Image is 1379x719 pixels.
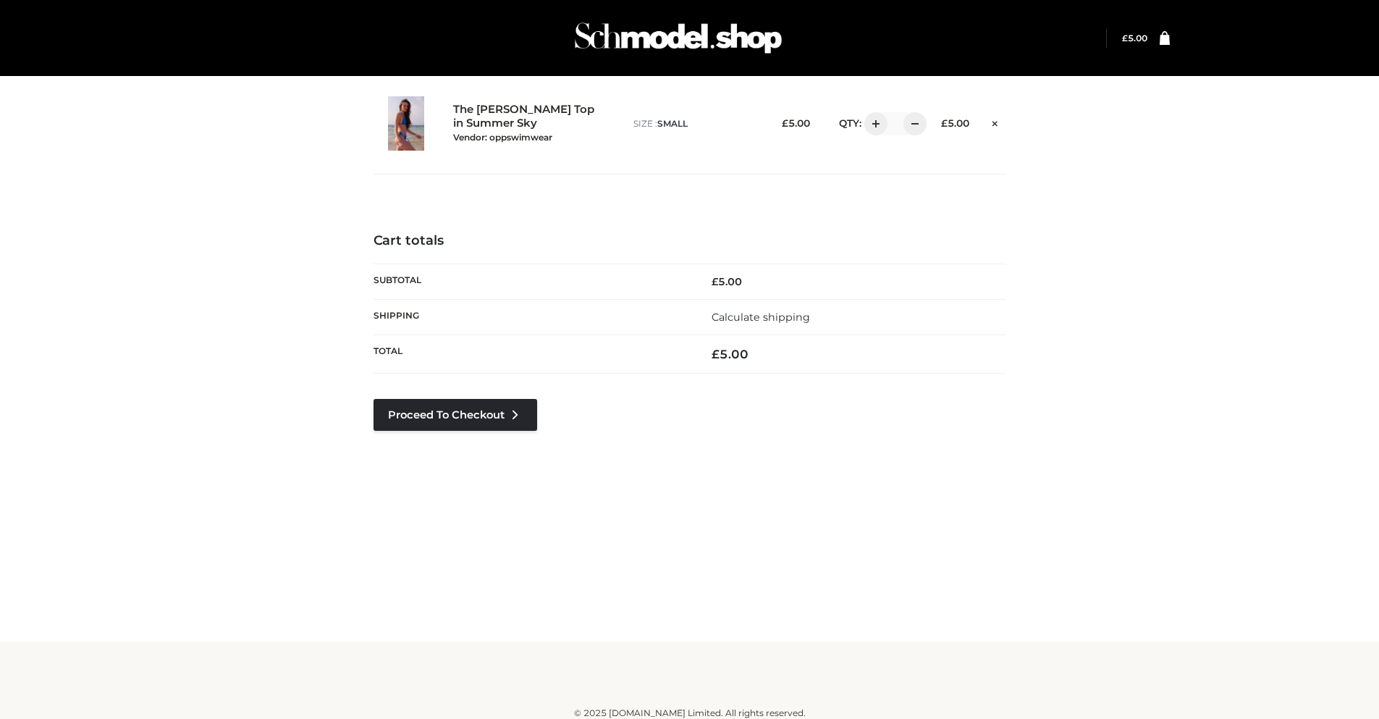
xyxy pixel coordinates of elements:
[374,399,537,431] a: Proceed to Checkout
[712,347,720,361] span: £
[374,233,1006,249] h4: Cart totals
[825,112,916,135] div: QTY:
[1122,33,1128,43] span: £
[782,117,788,129] span: £
[453,103,602,143] a: The [PERSON_NAME] Top in Summer SkyVendor: oppswimwear
[984,112,1005,131] a: Remove this item
[712,275,742,288] bdi: 5.00
[453,132,552,143] small: Vendor: oppswimwear
[782,117,810,129] bdi: 5.00
[374,299,690,335] th: Shipping
[570,9,787,67] img: Schmodel Admin 964
[657,118,688,129] span: SMALL
[712,311,810,324] a: Calculate shipping
[1122,33,1147,43] bdi: 5.00
[374,264,690,299] th: Subtotal
[1122,33,1147,43] a: £5.00
[941,117,969,129] bdi: 5.00
[712,275,718,288] span: £
[712,347,748,361] bdi: 5.00
[633,117,757,130] p: size :
[374,335,690,374] th: Total
[941,117,948,129] span: £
